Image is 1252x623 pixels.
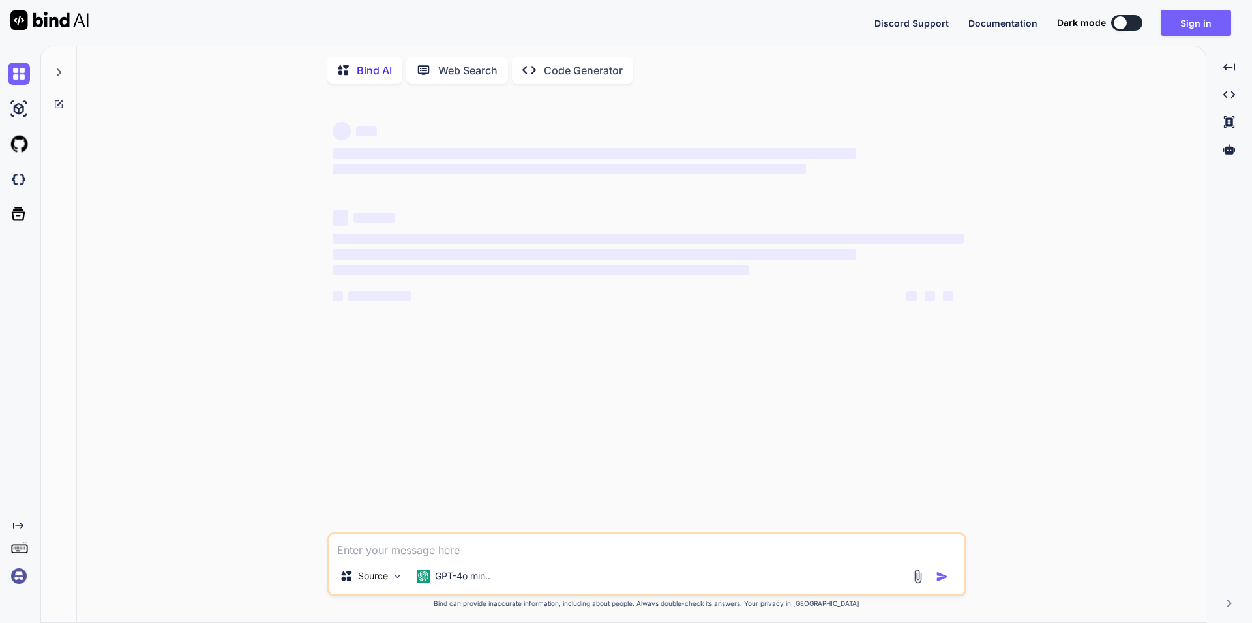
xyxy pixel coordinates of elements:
span: ‌ [906,291,917,301]
img: Pick Models [392,571,403,582]
span: ‌ [348,291,411,301]
img: darkCloudIdeIcon [8,168,30,190]
img: chat [8,63,30,85]
span: ‌ [353,213,395,223]
span: ‌ [356,126,377,136]
img: attachment [910,569,925,584]
span: ‌ [333,148,856,159]
span: Discord Support [874,18,949,29]
button: Documentation [968,16,1037,30]
span: ‌ [333,265,749,275]
img: icon [936,570,949,583]
p: GPT-4o min.. [435,570,490,583]
span: ‌ [333,122,351,140]
img: githubLight [8,133,30,155]
span: ‌ [943,291,953,301]
span: ‌ [333,234,964,244]
button: Discord Support [874,16,949,30]
span: ‌ [925,291,935,301]
span: Documentation [968,18,1037,29]
img: Bind AI [10,10,89,30]
p: Bind can provide inaccurate information, including about people. Always double-check its answers.... [327,599,966,609]
p: Source [358,570,388,583]
span: ‌ [333,291,343,301]
span: ‌ [333,249,856,260]
p: Code Generator [544,63,623,78]
button: Sign in [1161,10,1231,36]
img: signin [8,565,30,587]
p: Web Search [438,63,498,78]
img: ai-studio [8,98,30,120]
p: Bind AI [357,63,392,78]
span: ‌ [333,164,806,174]
img: GPT-4o mini [417,570,430,583]
span: ‌ [333,210,348,226]
span: Dark mode [1057,16,1106,29]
